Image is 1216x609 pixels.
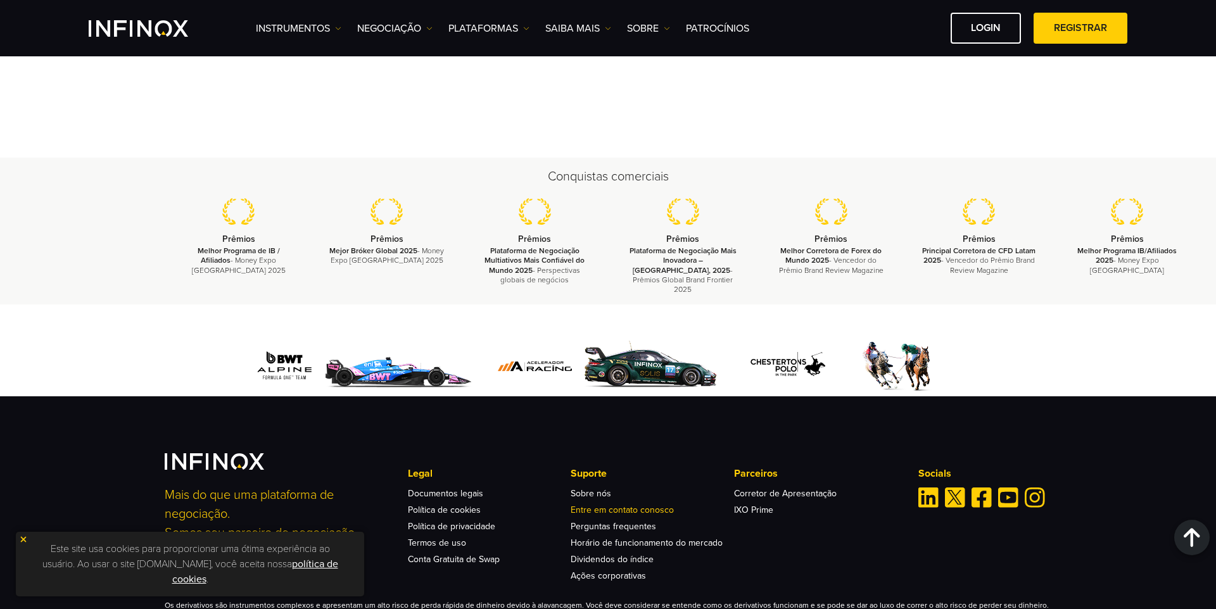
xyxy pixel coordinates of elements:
strong: Prêmios [963,234,996,244]
p: Legal [408,466,571,481]
p: - Prêmios Global Brand Frontier 2025 [624,246,741,294]
p: Suporte [571,466,733,481]
a: Entre em contato conosco [571,505,674,515]
a: Sobre nós [571,488,611,499]
a: NEGOCIAÇÃO [357,21,433,36]
strong: Prêmios [222,234,255,244]
a: Dividendos do índice [571,554,654,565]
p: - Vencedor do Prêmio Brand Review Magazine [921,246,1037,275]
a: Ações corporativas [571,570,646,581]
strong: Principal Corretora de CFD Latam 2025 [922,246,1035,265]
p: - Money Expo [GEOGRAPHIC_DATA] [1069,246,1186,275]
a: Facebook [972,487,992,508]
strong: Prêmios [370,234,403,244]
a: Login [951,13,1021,44]
strong: Plataforma de Negociação Multiativos Mais Confiável do Mundo 2025 [484,246,585,274]
a: Política de cookies [408,505,481,515]
a: Instrumentos [256,21,341,36]
a: IXO Prime [734,505,773,515]
p: - Vencedor do Prêmio Brand Review Magazine [773,246,889,275]
a: INFINOX Logo [89,20,218,37]
strong: Prêmios [814,234,847,244]
a: Youtube [998,487,1018,508]
a: Twitter [945,487,965,508]
a: Perguntas frequentes [571,521,656,532]
a: Corretor de Apresentação [734,488,837,499]
a: Política de privacidade [408,521,495,532]
p: Socials [918,466,1051,481]
a: Documentos legais [408,488,483,499]
strong: Plataforma de Negociação Mais Inovadora – [GEOGRAPHIC_DATA], 2025 [630,246,737,274]
a: Patrocínios [686,21,749,36]
strong: Mejor Bróker Global 2025 [329,246,417,255]
p: Este site usa cookies para proporcionar uma ótima experiência ao usuário. Ao usar o site [DOMAIN_... [22,538,358,590]
strong: Prêmios [1111,234,1144,244]
strong: Melhor Programa IB/Afiliados 2025 [1077,246,1177,265]
strong: Melhor Programa de IB / Afiliados [198,246,280,265]
strong: Melhor Corretora de Forex do Mundo 2025 [780,246,882,265]
h2: Conquistas comerciais [165,168,1051,185]
a: Termos de uso [408,537,466,548]
p: - Perspectivas globais de negócios [477,246,593,285]
a: Linkedin [918,487,939,508]
a: PLATAFORMAS [448,21,529,36]
strong: Prêmios [666,234,699,244]
a: Horário de funcionamento do mercado [571,537,723,548]
a: Registrar [1034,13,1127,44]
strong: Prêmios [518,234,551,244]
a: Saiba mais [545,21,611,36]
p: Mais do que uma plataforma de negociação. Somos seu parceiro de negociação. [165,486,386,543]
img: yellow close icon [19,535,28,544]
a: SOBRE [627,21,670,36]
a: Instagram [1025,487,1045,508]
p: - Money Expo [GEOGRAPHIC_DATA] 2025 [180,246,297,275]
p: - Money Expo [GEOGRAPHIC_DATA] 2025 [329,246,445,265]
a: Conta Gratuita de Swap [408,554,500,565]
p: Parceiros [734,466,897,481]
